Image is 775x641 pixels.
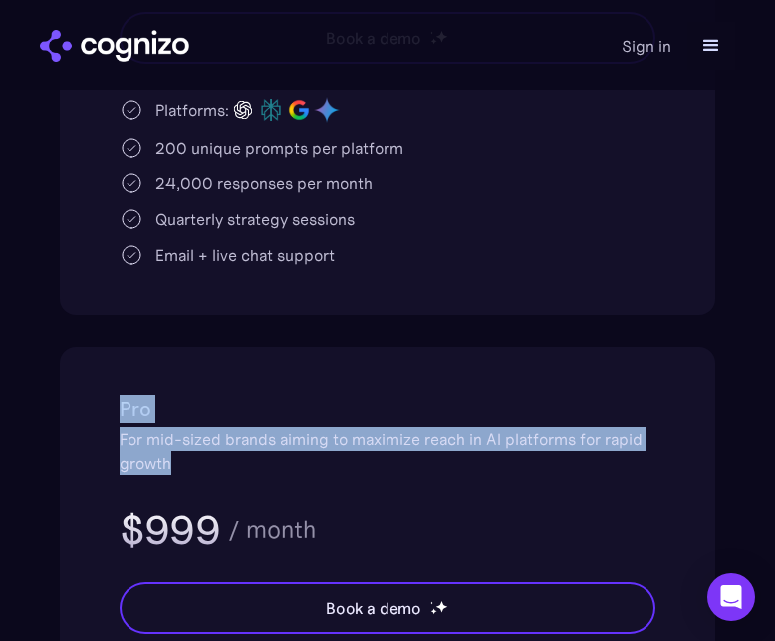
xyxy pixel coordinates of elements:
[687,22,735,70] div: menu
[435,600,448,613] img: star
[326,596,421,620] div: Book a demo
[120,395,655,423] h2: Pro
[155,243,335,267] div: Email + live chat support
[707,573,755,621] div: Open Intercom Messenger
[155,98,229,122] div: Platforms:
[155,207,355,231] div: Quarterly strategy sessions
[120,582,655,634] a: Book a demostarstarstar
[155,171,373,195] div: 24,000 responses per month
[430,608,437,615] img: star
[120,506,220,554] h3: $999
[228,518,316,542] div: / month
[40,30,189,62] img: cognizo logo
[120,427,655,475] div: For mid-sized brands aiming to maximize reach in AI platforms for rapid growth
[622,34,671,58] a: Sign in
[155,136,403,160] div: 200 unique prompts per platform
[40,30,189,62] a: home
[430,601,433,604] img: star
